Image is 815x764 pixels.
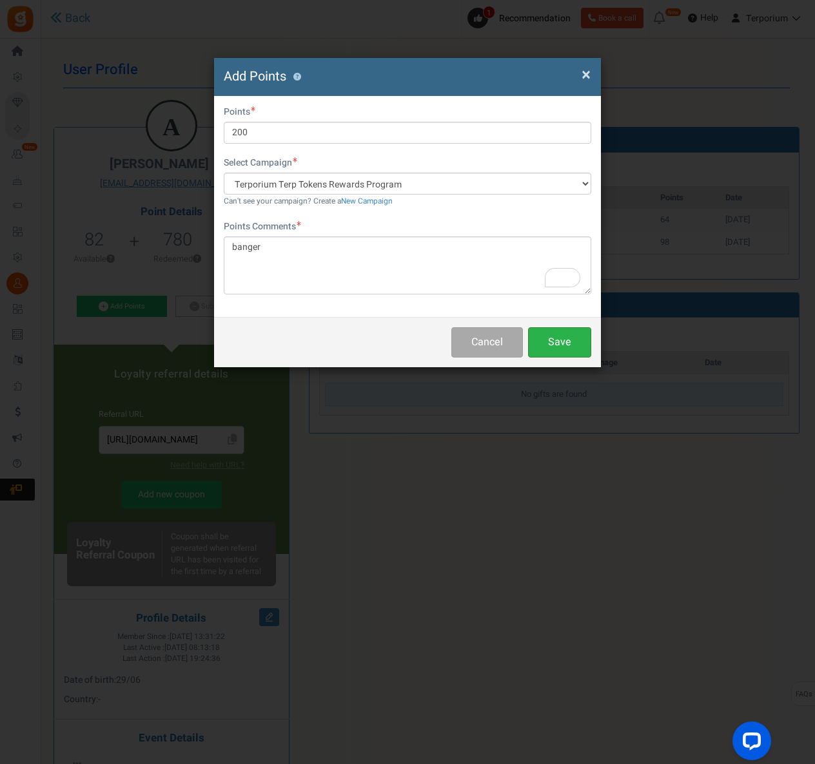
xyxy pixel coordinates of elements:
[528,327,591,358] button: Save
[582,62,591,87] span: ×
[293,73,301,81] button: ?
[224,106,255,119] label: Points
[451,327,523,358] button: Cancel
[341,196,393,207] a: New Campaign
[224,67,286,86] span: Add Points
[224,236,591,294] textarea: To enrich screen reader interactions, please activate Accessibility in Grammarly extension settings
[224,220,301,233] label: Points Comments
[224,196,393,207] small: Can't see your campaign? Create a
[224,157,297,169] label: Select Campaign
